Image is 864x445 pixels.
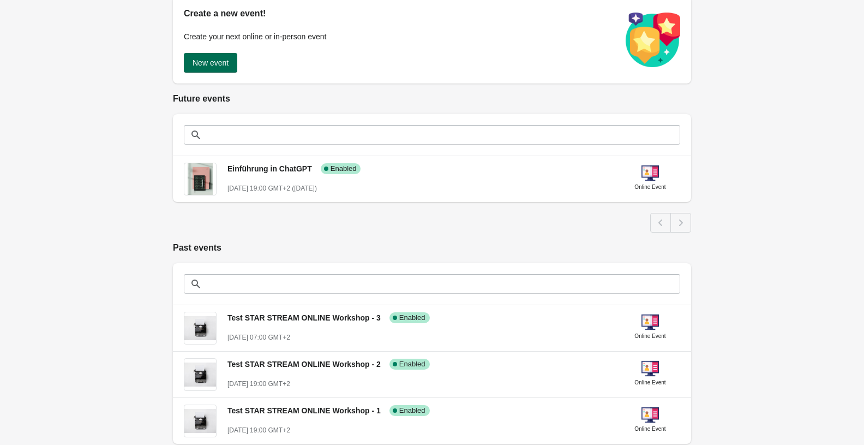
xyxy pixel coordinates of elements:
[399,360,425,369] span: Enabled
[227,426,290,434] span: [DATE] 19:00 GMT+2
[641,313,659,331] img: online-event-5d64391802a09ceff1f8b055f10f5880.png
[227,360,381,369] span: Test STAR STREAM ONLINE Workshop - 2
[184,316,216,340] img: Test STAR STREAM ONLINE Workshop - 3
[227,406,381,415] span: Test STAR STREAM ONLINE Workshop - 1
[227,334,290,341] span: [DATE] 07:00 GMT+2
[184,31,615,42] p: Create your next online or in-person event
[399,313,425,322] span: Enabled
[227,380,290,388] span: [DATE] 19:00 GMT+2
[184,7,615,20] h2: Create a new event!
[184,363,216,387] img: Test STAR STREAM ONLINE Workshop - 2
[634,424,665,435] div: Online Event
[188,163,213,195] img: Einführung in ChatGPT
[641,164,659,182] img: online-event-5d64391802a09ceff1f8b055f10f5880.png
[193,58,229,67] span: New event
[173,92,691,105] h2: Future events
[184,409,216,433] img: Test STAR STREAM ONLINE Workshop - 1
[650,213,691,233] nav: Pagination
[227,313,381,322] span: Test STAR STREAM ONLINE Workshop - 3
[227,185,317,192] span: [DATE] 19:00 GMT+2 ([DATE])
[173,241,691,254] h2: Past events
[399,406,425,415] span: Enabled
[641,406,659,424] img: online-event-5d64391802a09ceff1f8b055f10f5880.png
[634,182,665,193] div: Online Event
[634,331,665,342] div: Online Event
[641,360,659,377] img: online-event-5d64391802a09ceff1f8b055f10f5880.png
[331,164,357,173] span: Enabled
[634,377,665,388] div: Online Event
[184,53,237,73] button: New event
[227,164,312,173] span: Einführung in ChatGPT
